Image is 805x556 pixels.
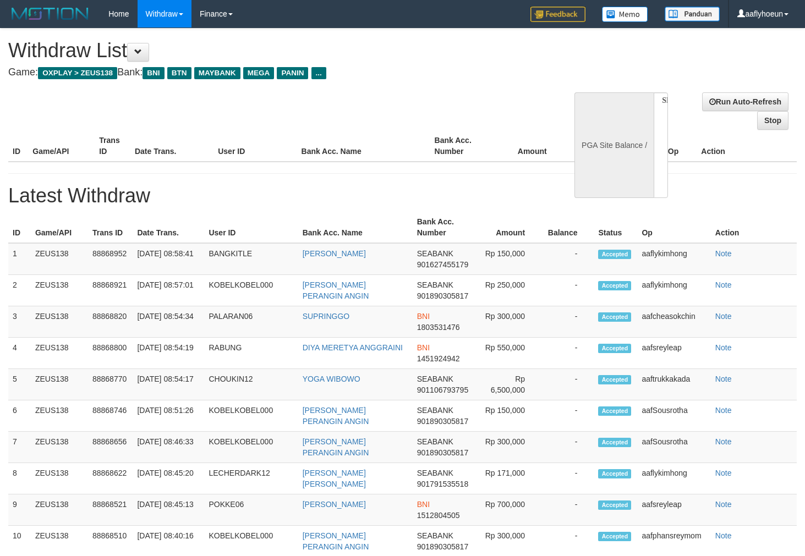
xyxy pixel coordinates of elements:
a: [PERSON_NAME] [303,500,366,509]
td: aafSousrotha [637,432,710,463]
a: Note [715,375,732,383]
td: ZEUS138 [31,369,88,400]
td: 88868521 [88,494,133,526]
th: Game/API [28,130,95,162]
a: DIYA MERETYA ANGGRAINI [303,343,403,352]
td: 88868622 [88,463,133,494]
span: Accepted [598,406,631,416]
td: 88868820 [88,306,133,338]
span: Accepted [598,532,631,541]
td: ZEUS138 [31,243,88,275]
th: Amount [475,212,542,243]
th: Game/API [31,212,88,243]
a: YOGA WIBOWO [303,375,360,383]
td: Rp 171,000 [475,463,542,494]
td: aafsreyleap [637,338,710,369]
h4: Game: Bank: [8,67,525,78]
a: Note [715,343,732,352]
td: 7 [8,432,31,463]
td: Rp 6,500,000 [475,369,542,400]
th: Bank Acc. Name [298,212,413,243]
th: Op [664,130,697,162]
span: 901791535518 [417,480,468,488]
th: Trans ID [95,130,130,162]
td: Rp 250,000 [475,275,542,306]
span: 901890305817 [417,291,468,300]
td: BANGKITLE [204,243,298,275]
a: [PERSON_NAME] [303,249,366,258]
span: 1451924942 [417,354,460,363]
td: PALARAN06 [204,306,298,338]
td: [DATE] 08:45:13 [133,494,204,526]
td: 88868746 [88,400,133,432]
a: Note [715,406,732,415]
td: KOBELKOBEL000 [204,432,298,463]
img: panduan.png [665,7,720,21]
td: ZEUS138 [31,306,88,338]
td: Rp 300,000 [475,432,542,463]
td: 6 [8,400,31,432]
span: Accepted [598,375,631,384]
a: Note [715,437,732,446]
td: ZEUS138 [31,338,88,369]
td: Rp 550,000 [475,338,542,369]
td: 2 [8,275,31,306]
span: Accepted [598,281,631,290]
h1: Latest Withdraw [8,185,797,207]
td: ZEUS138 [31,432,88,463]
a: Note [715,249,732,258]
th: Trans ID [88,212,133,243]
td: KOBELKOBEL000 [204,400,298,432]
a: Note [715,312,732,321]
span: Accepted [598,500,631,510]
img: Feedback.jpg [530,7,585,22]
th: ID [8,212,31,243]
a: [PERSON_NAME] [PERSON_NAME] [303,469,366,488]
span: 901890305817 [417,448,468,457]
td: aafcheasokchin [637,306,710,338]
td: aaftrukkakada [637,369,710,400]
span: 1512804505 [417,511,460,520]
th: Action [711,212,797,243]
span: SEABANK [417,469,453,477]
td: Rp 150,000 [475,400,542,432]
th: Amount [497,130,563,162]
a: [PERSON_NAME] PERANGIN ANGIN [303,406,369,426]
th: Balance [541,212,594,243]
td: Rp 300,000 [475,306,542,338]
td: - [541,494,594,526]
span: BNI [417,312,430,321]
td: Rp 700,000 [475,494,542,526]
td: 88868770 [88,369,133,400]
td: [DATE] 08:51:26 [133,400,204,432]
span: Accepted [598,469,631,478]
td: [DATE] 08:46:33 [133,432,204,463]
span: SEABANK [417,437,453,446]
td: 4 [8,338,31,369]
td: ZEUS138 [31,275,88,306]
td: - [541,432,594,463]
span: SEABANK [417,280,453,289]
span: SEABANK [417,375,453,383]
td: KOBELKOBEL000 [204,275,298,306]
td: aaflykimhong [637,463,710,494]
a: Run Auto-Refresh [702,92,788,111]
div: PGA Site Balance / [574,92,654,198]
span: Accepted [598,344,631,353]
a: Note [715,531,732,540]
th: Op [637,212,710,243]
th: Date Trans. [133,212,204,243]
span: 1803531476 [417,323,460,332]
td: CHOUKIN12 [204,369,298,400]
span: Accepted [598,438,631,447]
td: 5 [8,369,31,400]
span: BNI [417,343,430,352]
td: [DATE] 08:45:20 [133,463,204,494]
td: [DATE] 08:54:34 [133,306,204,338]
td: [DATE] 08:58:41 [133,243,204,275]
span: 901890305817 [417,542,468,551]
span: Accepted [598,250,631,259]
span: BTN [167,67,191,79]
span: MEGA [243,67,275,79]
th: Status [594,212,637,243]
